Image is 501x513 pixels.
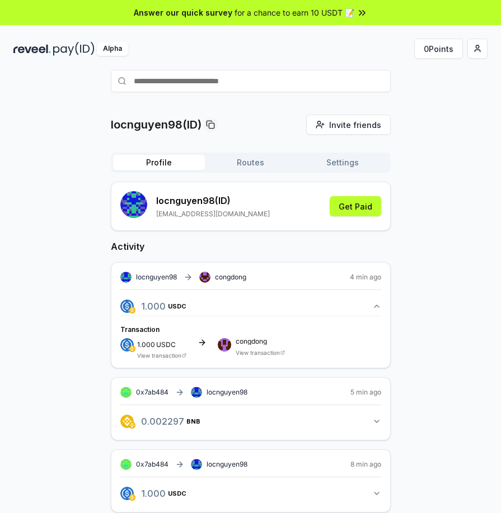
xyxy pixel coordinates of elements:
[120,325,160,334] span: Transaction
[120,300,134,313] img: logo.png
[306,115,391,135] button: Invite friends
[329,119,381,131] span: Invite friends
[156,194,270,207] p: locnguyen98 (ID)
[350,388,381,397] span: 5 min ago
[205,155,297,170] button: Routes
[113,155,205,170] button: Profile
[136,273,177,282] span: locnguyen98
[111,117,202,132] p: locnguyen98(ID)
[207,388,247,397] span: locnguyen98
[97,42,128,56] div: Alpha
[350,273,381,282] span: 4 min ago
[236,338,285,345] span: congdong
[297,155,388,170] button: Settings
[350,460,381,469] span: 8 min ago
[53,42,95,56] img: pay_id
[129,422,135,429] img: logo.png
[120,338,134,351] img: logo.png
[136,460,168,468] span: 0x7ab484
[120,412,381,431] button: 0.002297BNB
[120,297,381,316] button: 1.000USDC
[136,388,168,396] span: 0x7ab484
[156,341,176,348] span: USDC
[215,273,246,282] span: congdong
[120,316,381,359] div: 1.000USDC
[414,39,463,59] button: 0Points
[120,415,134,428] img: logo.png
[207,460,247,469] span: locnguyen98
[129,345,135,352] img: logo.png
[129,494,135,501] img: logo.png
[168,303,186,310] span: USDC
[330,196,381,216] button: Get Paid
[236,349,280,356] a: View transaction
[120,487,134,500] img: logo.png
[13,42,51,56] img: reveel_dark
[129,307,135,313] img: logo.png
[156,210,270,218] p: [EMAIL_ADDRESS][DOMAIN_NAME]
[235,7,354,18] span: for a chance to earn 10 USDT 📝
[168,490,186,497] span: USDC
[137,352,181,359] a: View transaction
[120,484,381,503] button: 1.000USDC
[111,240,391,253] h2: Activity
[137,340,155,349] span: 1.000
[134,7,232,18] span: Answer our quick survey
